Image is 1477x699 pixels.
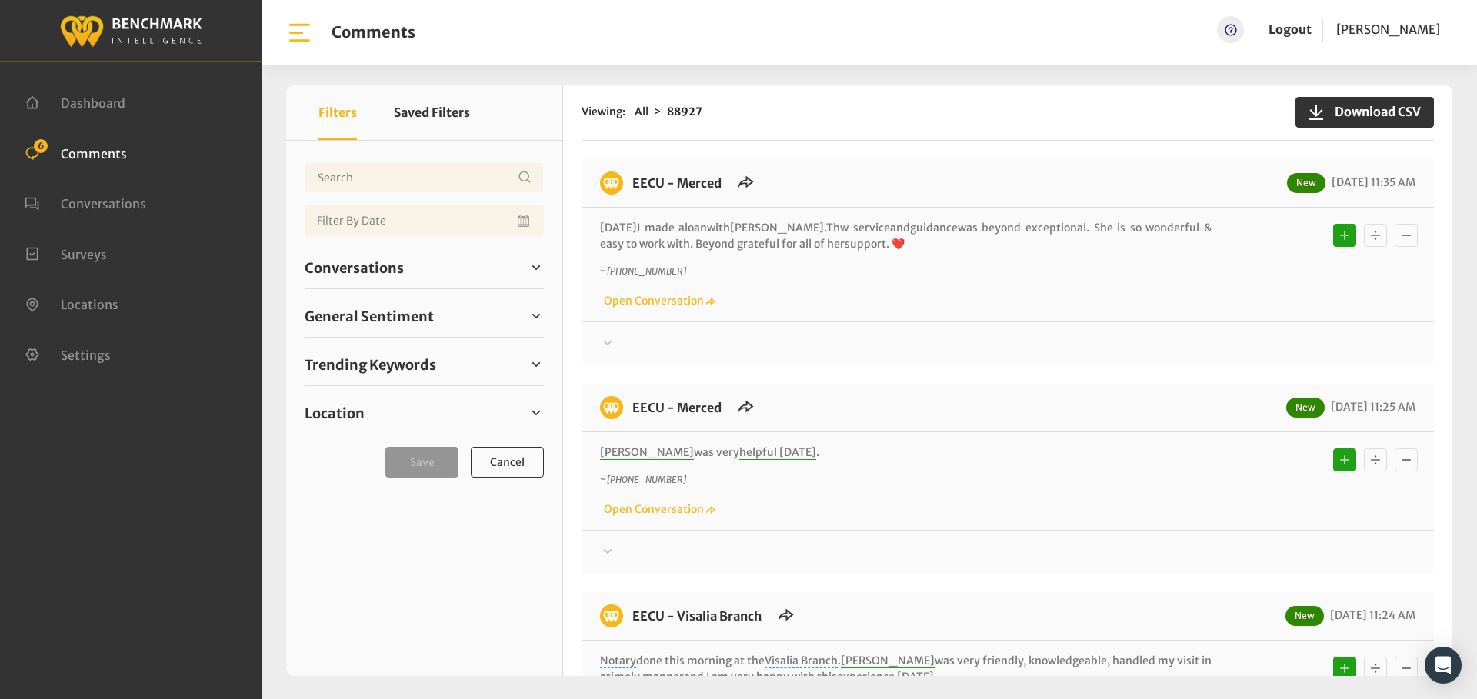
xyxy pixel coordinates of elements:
span: guidance [910,221,958,235]
a: EECU - Visalia Branch [632,608,762,624]
span: Dashboard [61,95,125,111]
a: Logout [1269,16,1312,43]
span: Trending Keywords [305,354,436,375]
h6: EECU - Visalia Branch [623,604,771,627]
div: Basic example [1329,220,1422,251]
p: was very . [600,444,1212,461]
a: Location [305,401,544,424]
span: Location [305,403,365,424]
span: loan [685,221,707,235]
span: [PERSON_NAME] [600,445,694,460]
p: I made a with . and was beyond exceptional. She is so wonderful & easy to work with. Beyond grate... [600,220,1212,252]
span: General Sentiment [305,306,434,327]
div: Basic example [1329,653,1422,684]
input: Date range input field [305,205,544,236]
img: benchmark [59,12,202,49]
img: benchmark [600,171,623,195]
span: experience [DATE] [837,670,934,684]
span: Download CSV [1325,102,1421,121]
a: Conversations [25,195,146,210]
a: Locations [25,295,118,311]
img: benchmark [600,396,623,419]
span: Visalia Branch [765,654,838,668]
h6: EECU - Merced [623,396,731,419]
button: Open Calendar [515,205,535,236]
a: Dashboard [25,94,125,109]
span: New [1286,398,1325,418]
button: Saved Filters [394,85,470,140]
button: Download CSV [1295,97,1434,128]
p: done this morning at the . was very friendly, knowledgeable, handled my visit in a and I am very ... [600,653,1212,685]
span: [PERSON_NAME] [730,221,824,235]
span: support [845,237,886,251]
h6: EECU - Merced [623,171,731,195]
span: [PERSON_NAME] [1336,22,1440,37]
span: helpful [DATE] [739,445,816,460]
span: timely manner [606,670,684,684]
a: Trending Keywords [305,353,544,376]
h1: Comments [332,23,415,42]
a: Surveys [25,245,107,261]
span: Comments [61,145,127,161]
a: EECU - Merced [632,175,722,191]
span: All [635,105,648,118]
button: Cancel [471,447,544,478]
span: [DATE] 11:24 AM [1326,608,1415,622]
span: Conversations [61,196,146,211]
i: ~ [PHONE_NUMBER] [600,474,686,485]
button: Filters [318,85,357,140]
a: [PERSON_NAME] [1336,16,1440,43]
span: Viewing: [582,104,625,120]
div: Open Intercom Messenger [1425,647,1462,684]
span: New [1285,606,1324,626]
i: ~ [PHONE_NUMBER] [600,265,686,277]
span: Conversations [305,258,404,278]
span: Notary [600,654,636,668]
img: benchmark [600,604,623,627]
img: bar [286,19,313,46]
span: Settings [61,347,111,362]
a: Conversations [305,256,544,279]
a: EECU - Merced [632,400,722,415]
span: [DATE] 11:35 AM [1328,175,1415,189]
span: New [1287,173,1325,193]
a: General Sentiment [305,305,544,328]
span: [DATE] 11:25 AM [1327,400,1415,414]
a: Settings [25,346,111,361]
span: Surveys [61,246,107,261]
a: Open Conversation [600,294,715,308]
span: Thw service [826,221,890,235]
input: Username [305,162,544,193]
span: [PERSON_NAME] [841,654,935,668]
a: Logout [1269,22,1312,37]
span: [DATE] [600,221,637,235]
div: Basic example [1329,444,1422,475]
span: Locations [61,297,118,312]
strong: 88927 [667,105,702,118]
a: Comments 6 [25,145,127,160]
span: 6 [34,139,48,153]
a: Open Conversation [600,502,715,516]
